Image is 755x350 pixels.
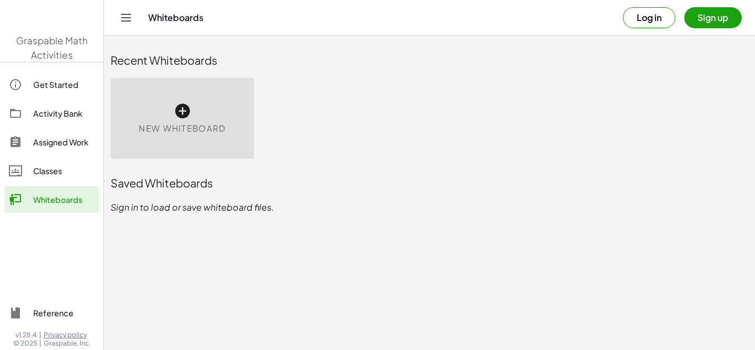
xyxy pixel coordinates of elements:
[111,175,748,191] div: Saved Whiteboards
[33,193,95,206] div: Whiteboards
[4,186,99,213] a: Whiteboards
[39,331,41,339] span: |
[13,339,37,348] span: © 2025
[4,158,99,184] a: Classes
[117,9,135,27] button: Toggle navigation
[33,135,95,149] div: Assigned Work
[33,306,95,320] div: Reference
[4,300,99,326] a: Reference
[4,100,99,127] a: Activity Bank
[111,201,748,214] p: Sign in to load or save whiteboard files.
[111,53,748,68] div: Recent Whiteboards
[33,107,95,120] div: Activity Bank
[44,339,91,348] span: Graspable, Inc.
[39,339,41,348] span: |
[33,78,95,91] div: Get Started
[4,129,99,155] a: Assigned Work
[44,331,91,339] a: Privacy policy
[623,7,675,28] button: Log in
[15,331,37,339] span: v1.28.4
[33,164,95,177] div: Classes
[16,34,88,61] span: Graspable Math Activities
[684,7,742,28] button: Sign up
[139,122,226,135] span: New Whiteboard
[4,71,99,98] a: Get Started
